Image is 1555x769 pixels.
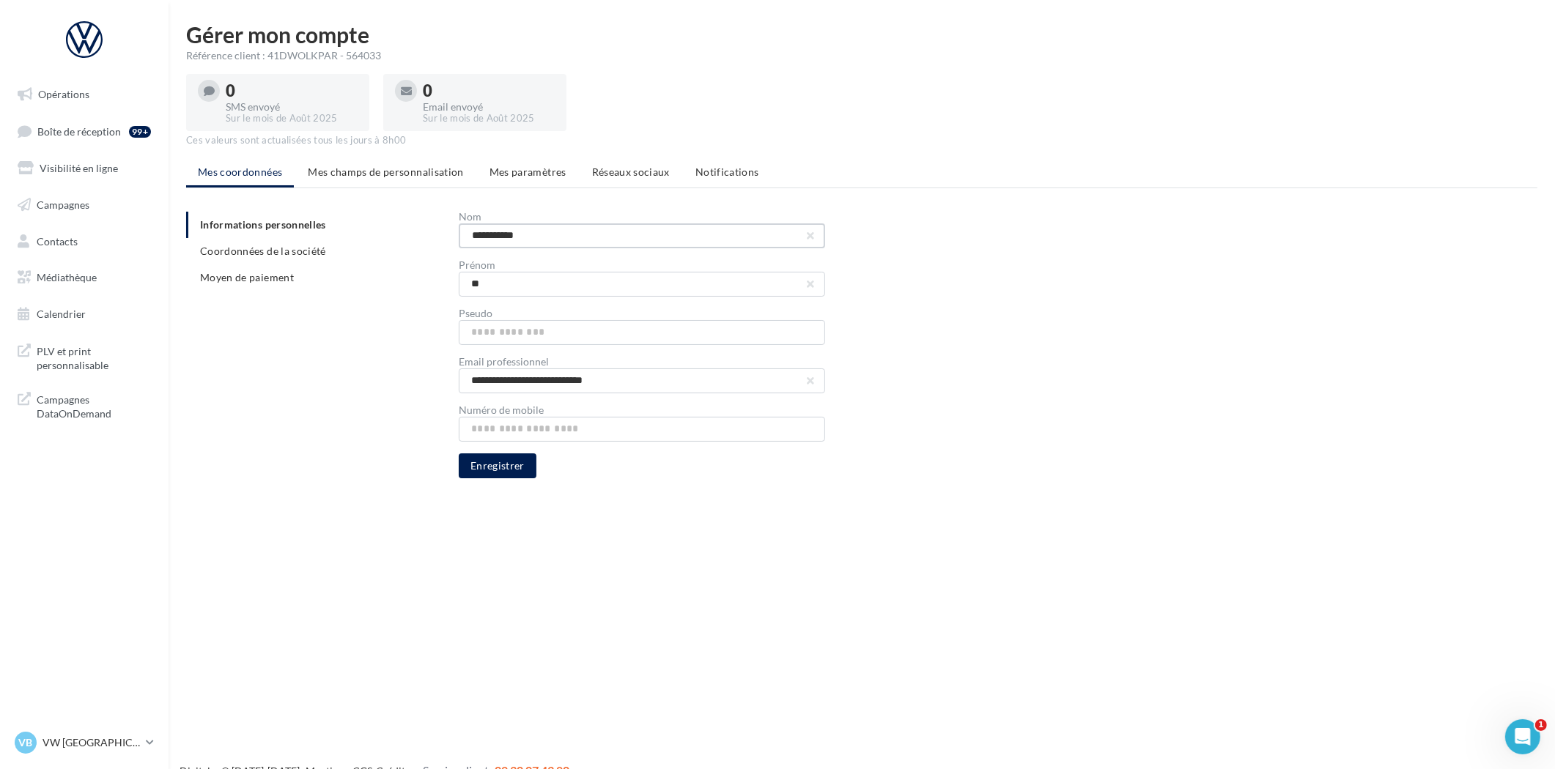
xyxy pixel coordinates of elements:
[9,153,160,184] a: Visibilité en ligne
[423,102,555,112] div: Email envoyé
[129,126,151,138] div: 99+
[459,357,825,367] div: Email professionnel
[459,453,536,478] button: Enregistrer
[592,166,670,178] span: Réseaux sociaux
[459,260,825,270] div: Prénom
[695,166,759,178] span: Notifications
[226,112,358,125] div: Sur le mois de Août 2025
[9,79,160,110] a: Opérations
[459,308,825,319] div: Pseudo
[1535,719,1547,731] span: 1
[9,116,160,147] a: Boîte de réception99+
[9,299,160,330] a: Calendrier
[186,134,1537,147] div: Ces valeurs sont actualisées tous les jours à 8h00
[12,729,157,757] a: VB VW [GEOGRAPHIC_DATA]
[9,226,160,257] a: Contacts
[490,166,566,178] span: Mes paramètres
[9,262,160,293] a: Médiathèque
[9,190,160,220] a: Campagnes
[37,125,121,137] span: Boîte de réception
[186,48,1537,63] div: Référence client : 41DWOLKPAR - 564033
[19,735,33,750] span: VB
[37,341,151,373] span: PLV et print personnalisable
[37,271,97,283] span: Médiathèque
[459,405,825,415] div: Numéro de mobile
[37,234,78,247] span: Contacts
[9,335,160,379] a: PLV et print personnalisable
[308,166,464,178] span: Mes champs de personnalisation
[200,271,294,283] span: Moyen de paiement
[40,162,118,174] span: Visibilité en ligne
[226,83,358,99] div: 0
[38,88,89,100] span: Opérations
[459,212,825,222] div: Nom
[37,308,86,320] span: Calendrier
[37,198,89,211] span: Campagnes
[1505,719,1540,754] iframe: Intercom live chat
[423,83,555,99] div: 0
[43,735,140,750] p: VW [GEOGRAPHIC_DATA]
[9,384,160,427] a: Campagnes DataOnDemand
[226,102,358,112] div: SMS envoyé
[423,112,555,125] div: Sur le mois de Août 2025
[37,390,151,421] span: Campagnes DataOnDemand
[200,245,326,257] span: Coordonnées de la société
[186,23,1537,45] h1: Gérer mon compte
